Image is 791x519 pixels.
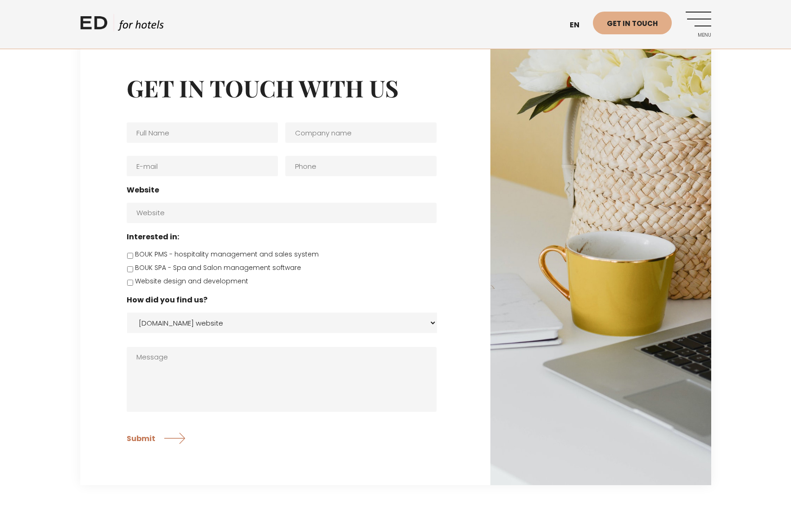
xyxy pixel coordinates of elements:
input: Submit [127,427,188,450]
input: Company name [285,122,437,143]
input: Phone [285,156,437,176]
a: ED HOTELS [80,14,164,37]
span: Menu [686,32,711,38]
a: en [565,14,593,37]
label: How did you find us? [127,295,207,305]
a: Menu [686,12,711,37]
label: BOUK PMS - hospitality management and sales system [135,250,319,259]
label: Interested in: [127,232,179,242]
input: E-mail [127,156,278,176]
input: Full Name [127,122,278,143]
input: Website [127,203,437,223]
label: Website design and development [135,276,248,286]
label: BOUK SPA - Spa and Salon management software [135,263,301,273]
h2: Get in touch with us [127,74,444,102]
a: Get in touch [593,12,672,34]
label: Website [127,186,159,195]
